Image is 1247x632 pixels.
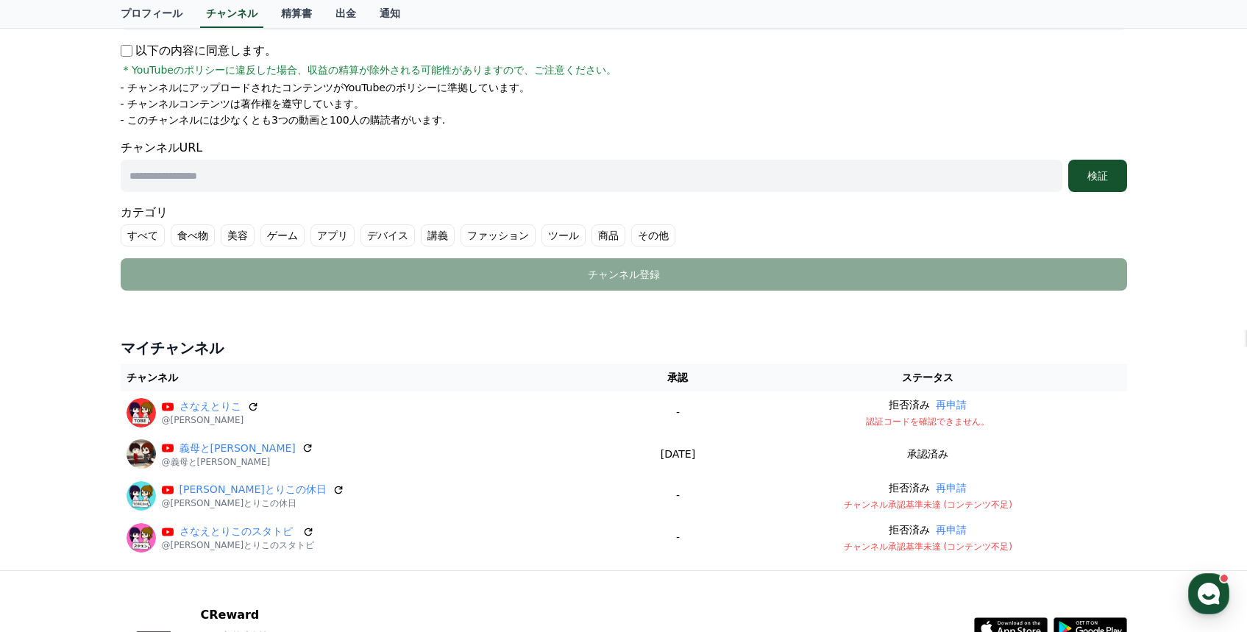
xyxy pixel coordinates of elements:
p: - チャンネルコンテンツは著作権を遵守しています。 [121,96,365,111]
a: Messages [97,466,190,503]
p: 拒否済み [889,397,930,413]
button: 再申請 [936,480,967,496]
span: Home [38,489,63,500]
th: 承認 [627,364,730,391]
label: 食べ物 [171,224,215,246]
div: チャンネルURL [121,139,1127,192]
p: - [633,530,724,545]
label: ツール [541,224,586,246]
p: 認証コードを確認できません。 [735,416,1120,427]
p: - [633,405,724,420]
img: さなえとりこのスタトピ [127,523,156,553]
button: チャンネル登録 [121,258,1127,291]
a: Home [4,466,97,503]
div: カテゴリ [121,204,1127,246]
label: 講義 [421,224,455,246]
p: 以下の内容に同意します。 [121,42,277,60]
p: @[PERSON_NAME] [162,414,259,426]
p: CReward [200,606,413,624]
label: ゲーム [260,224,305,246]
button: 再申請 [936,522,967,538]
span: Settings [218,489,254,500]
p: - このチャンネルには少なくとも3つの動画と100人の購読者がいます. [121,113,446,127]
span: Messages [122,489,166,501]
img: さなえとりこの休日 [127,481,156,511]
a: [PERSON_NAME]とりこの休日 [180,482,327,497]
th: チャンネル [121,364,627,391]
img: さなえとりこ [127,398,156,427]
th: ステータス [729,364,1126,391]
p: 拒否済み [889,522,930,538]
div: チャンネル登録 [150,267,1098,282]
label: 商品 [591,224,625,246]
a: 義母と[PERSON_NAME] [180,441,296,456]
span: * YouTubeのポリシーに違反した場合、収益の精算が除外される可能性がありますので、ご注意ください。 [124,63,617,77]
button: 再申請 [936,397,967,413]
p: @[PERSON_NAME]とりこの休日 [162,497,344,509]
p: 拒否済み [889,480,930,496]
label: その他 [631,224,675,246]
p: - チャンネルにアップロードされたコンテンツがYouTubeのポリシーに準拠しています。 [121,80,530,95]
label: デバイス [360,224,415,246]
div: 検証 [1074,168,1121,183]
button: 検証 [1068,160,1127,192]
p: @[PERSON_NAME]とりこのスタトピ [162,539,315,551]
p: チャンネル承認基準未達 (コンテンツ不足) [735,541,1120,553]
p: チャンネル承認基準未達 (コンテンツ不足) [735,499,1120,511]
a: Settings [190,466,283,503]
h4: マイチャンネル [121,338,1127,358]
p: - [633,488,724,503]
img: 義母と花子 [127,439,156,469]
p: @義母と[PERSON_NAME] [162,456,313,468]
a: さなえとりこ [180,399,241,414]
label: すべて [121,224,165,246]
a: さなえとりこのスタトピ [180,524,297,539]
label: 美容 [221,224,255,246]
label: ファッション [461,224,536,246]
p: 承認済み [907,447,948,462]
p: [DATE] [633,447,724,462]
label: アプリ [310,224,355,246]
